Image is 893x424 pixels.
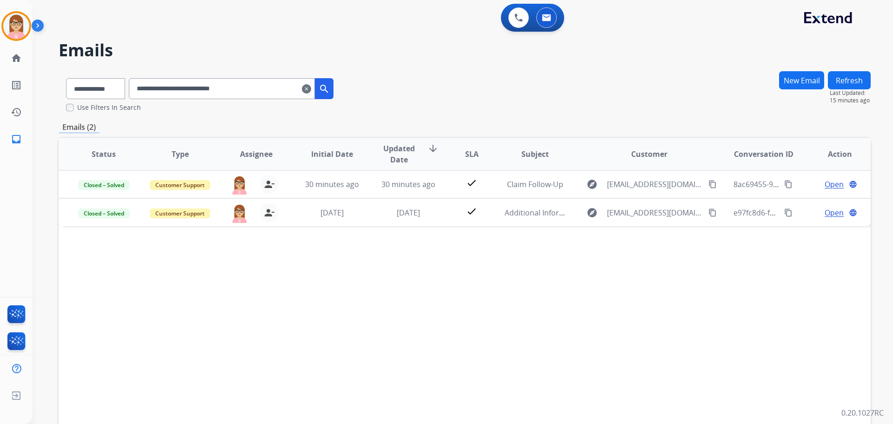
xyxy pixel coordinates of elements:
[230,203,249,223] img: agent-avatar
[302,83,311,94] mat-icon: clear
[59,41,871,60] h2: Emails
[240,148,273,160] span: Assignee
[11,80,22,91] mat-icon: list_alt
[78,180,130,190] span: Closed – Solved
[507,179,563,189] span: Claim Follow-Up
[11,134,22,145] mat-icon: inbox
[11,53,22,64] mat-icon: home
[734,148,793,160] span: Conversation ID
[378,143,420,165] span: Updated Date
[607,179,703,190] span: [EMAIL_ADDRESS][DOMAIN_NAME]
[264,207,275,218] mat-icon: person_remove
[264,179,275,190] mat-icon: person_remove
[466,177,477,188] mat-icon: check
[92,148,116,160] span: Status
[784,209,793,217] mat-icon: content_copy
[305,179,359,189] span: 30 minutes ago
[708,180,717,188] mat-icon: content_copy
[586,207,598,218] mat-icon: explore
[230,175,249,195] img: agent-avatar
[733,208,870,218] span: e97fc8d6-f0e2-4729-ba5c-cf6405acb96c
[381,179,435,189] span: 30 minutes ago
[521,148,549,160] span: Subject
[830,97,871,104] span: 15 minutes ago
[841,407,884,418] p: 0.20.1027RC
[849,180,857,188] mat-icon: language
[78,209,130,218] span: Closed – Solved
[320,208,344,218] span: [DATE]
[849,209,857,217] mat-icon: language
[733,179,874,189] span: 8ac69455-9a4d-41f4-8c25-0deda177b1fe
[784,180,793,188] mat-icon: content_copy
[825,207,844,218] span: Open
[708,209,717,217] mat-icon: content_copy
[794,138,871,170] th: Action
[311,148,353,160] span: Initial Date
[465,148,479,160] span: SLA
[3,13,29,39] img: avatar
[505,208,618,218] span: Additional Information Required
[59,121,100,133] p: Emails (2)
[825,179,844,190] span: Open
[11,107,22,118] mat-icon: history
[427,143,439,154] mat-icon: arrow_downward
[631,148,667,160] span: Customer
[830,89,871,97] span: Last Updated:
[607,207,703,218] span: [EMAIL_ADDRESS][DOMAIN_NAME]
[828,71,871,89] button: Refresh
[586,179,598,190] mat-icon: explore
[319,83,330,94] mat-icon: search
[150,180,210,190] span: Customer Support
[466,206,477,217] mat-icon: check
[77,103,141,112] label: Use Filters In Search
[150,209,210,218] span: Customer Support
[779,71,824,89] button: New Email
[397,208,420,218] span: [DATE]
[172,148,189,160] span: Type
